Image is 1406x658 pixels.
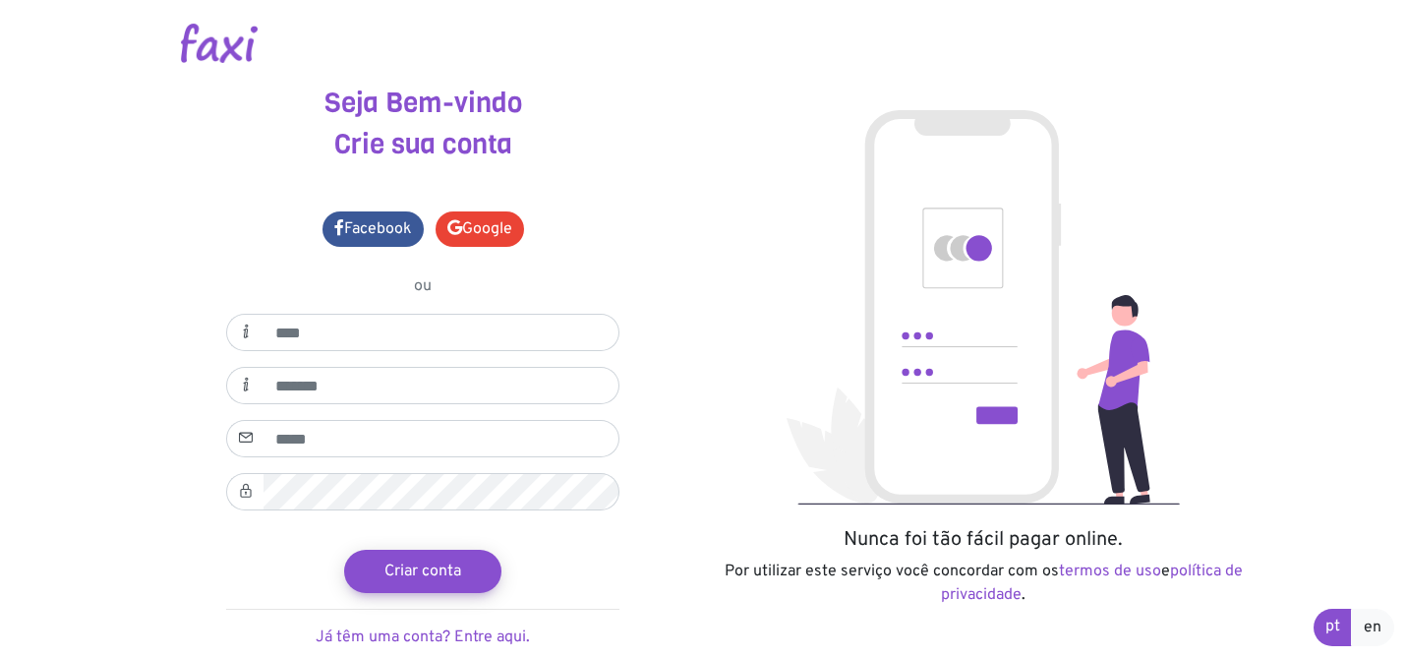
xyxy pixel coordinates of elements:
[344,550,501,593] button: Criar conta
[1314,609,1352,646] a: pt
[718,560,1249,607] p: Por utilizar este serviço você concordar com os e .
[1059,562,1161,581] a: termos de uso
[157,128,688,161] h3: Crie sua conta
[1351,609,1394,646] a: en
[322,211,424,247] a: Facebook
[226,274,619,298] p: ou
[316,628,530,647] a: Já têm uma conta? Entre aqui.
[436,211,524,247] a: Google
[157,87,688,120] h3: Seja Bem-vindo
[718,528,1249,552] h5: Nunca foi tão fácil pagar online.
